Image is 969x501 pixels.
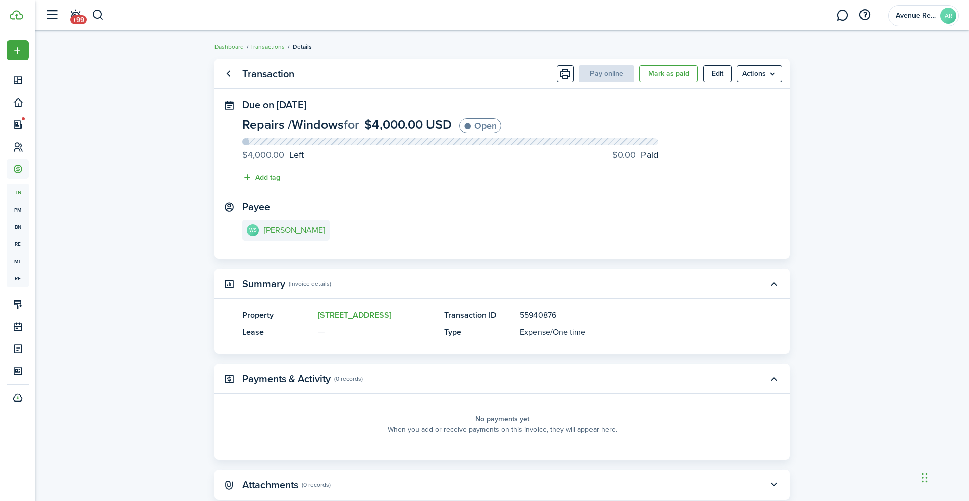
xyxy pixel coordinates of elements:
panel-main-title: Payments & Activity [242,373,331,385]
panel-main-title: Payee [242,201,270,213]
button: Open menu [737,65,782,82]
button: Add tag [242,172,280,183]
span: Avenue Real Estate [896,12,936,19]
button: Toggle accordion [765,476,782,493]
a: mt [7,253,29,270]
panel-main-title: Type [444,326,515,338]
button: Open sidebar [42,6,62,25]
button: Open resource center [856,7,873,24]
span: for [344,115,359,134]
a: Transactions [250,42,285,52]
a: Notifications [66,3,85,28]
progress-caption-label-value: $4,000.00 [242,148,284,162]
span: One time [553,326,585,338]
panel-main-description: / [520,326,732,338]
span: +99 [70,15,87,24]
a: bn [7,218,29,235]
panel-main-subtitle: (0 records) [334,374,363,383]
avatar-text: AR [940,8,956,24]
span: Repairs / Windows [242,115,344,134]
panel-main-title: Transaction ID [444,309,515,321]
a: Dashboard [214,42,244,52]
a: [STREET_ADDRESS] [318,309,391,321]
menu-btn: Actions [737,65,782,82]
e-details-info-title: [PERSON_NAME] [264,226,325,235]
iframe: Chat Widget [919,453,969,501]
panel-main-description: 55940876 [520,309,732,321]
progress-caption-label: Paid [612,148,658,162]
panel-main-body: Toggle accordion [214,404,790,460]
span: Expense [520,326,550,338]
a: re [7,235,29,253]
progress-caption-label-value: $0.00 [612,148,636,162]
button: Edit [703,65,732,82]
a: pm [7,201,29,218]
a: Messaging [833,3,852,28]
panel-main-title: Attachments [242,479,298,491]
panel-main-title: Summary [242,278,285,290]
panel-main-title: Property [242,309,313,321]
panel-main-placeholder-title: No payments yet [475,414,529,424]
div: Drag [922,463,928,493]
panel-main-description: — [318,326,434,338]
button: Search [92,7,104,24]
progress-caption-label: Left [242,148,304,162]
button: Mark as paid [639,65,698,82]
panel-main-subtitle: (Invoice details) [289,279,331,288]
button: Open menu [7,40,29,60]
a: Go back [220,65,237,82]
panel-main-body: Toggle accordion [214,309,790,354]
img: TenantCloud [10,10,23,20]
a: WS[PERSON_NAME] [242,220,330,241]
span: $4,000.00 USD [364,115,452,134]
button: Toggle accordion [765,370,782,387]
a: re [7,270,29,287]
button: Toggle accordion [765,275,782,292]
span: Details [293,42,312,52]
panel-main-title: Lease [242,326,313,338]
panel-main-placeholder-description: When you add or receive payments on this invoice, they will appear here. [388,424,617,435]
button: Print [557,65,574,82]
span: Due on [DATE] [242,97,306,112]
panel-main-title: Transaction [242,68,294,80]
avatar-text: WS [247,224,259,236]
panel-main-subtitle: (0 records) [302,480,331,489]
a: tn [7,184,29,201]
status: Open [459,118,501,133]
